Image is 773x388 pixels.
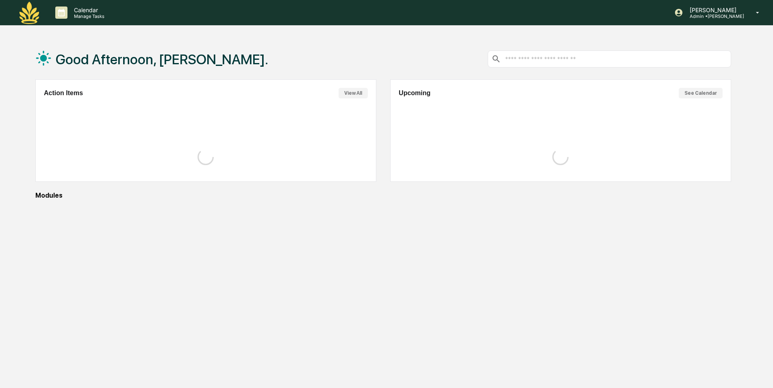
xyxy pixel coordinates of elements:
p: Manage Tasks [67,13,109,19]
button: View All [339,88,368,98]
p: Admin • [PERSON_NAME] [683,13,744,19]
p: [PERSON_NAME] [683,7,744,13]
h2: Upcoming [399,89,430,97]
h2: Action Items [44,89,83,97]
p: Calendar [67,7,109,13]
img: logo [20,2,39,24]
h1: Good Afternoon, [PERSON_NAME]. [56,51,268,68]
div: Modules [35,192,731,199]
button: See Calendar [679,88,723,98]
